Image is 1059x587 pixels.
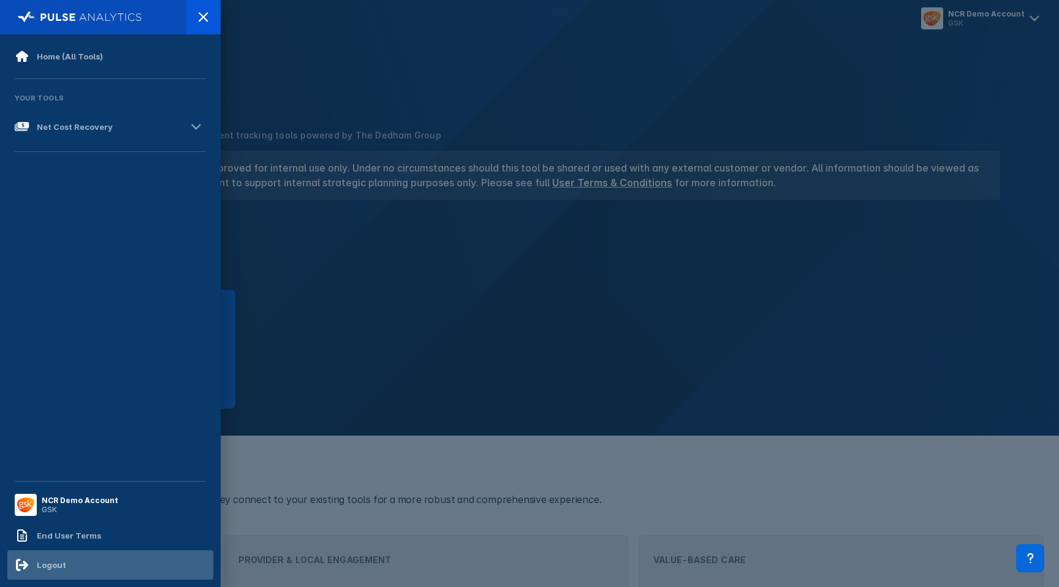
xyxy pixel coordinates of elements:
[7,42,213,71] a: Home (All Tools)
[17,496,34,513] img: menu button
[37,51,103,61] div: Home (All Tools)
[18,9,142,26] img: pulse-logo-full-white.svg
[37,560,66,570] div: Logout
[37,122,113,132] div: Net Cost Recovery
[7,521,213,550] a: End User Terms
[37,531,101,540] div: End User Terms
[42,496,118,505] div: NCR Demo Account
[42,505,118,514] div: GSK
[7,86,213,110] div: Your Tools
[1016,544,1044,572] div: Contact Support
